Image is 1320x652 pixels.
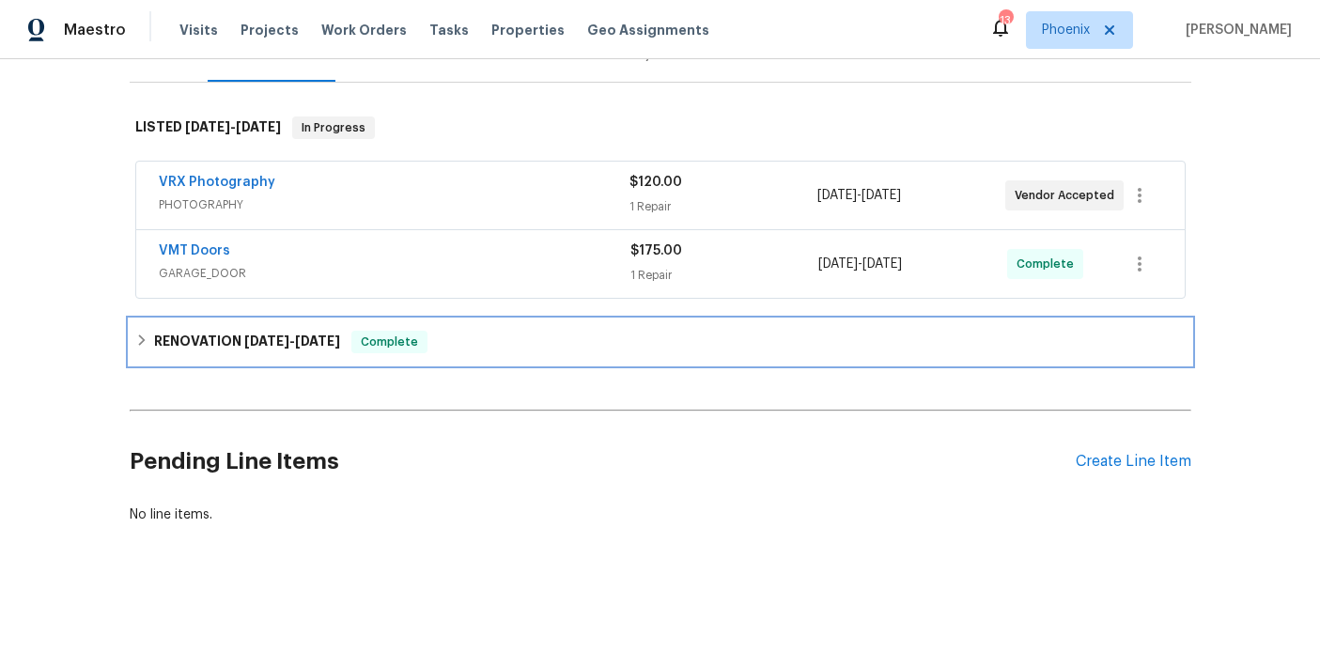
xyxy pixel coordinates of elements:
span: [DATE] [817,189,857,202]
span: $120.00 [629,176,682,189]
h6: RENOVATION [154,331,340,353]
a: VMT Doors [159,244,230,257]
span: In Progress [294,118,373,137]
span: Phoenix [1042,21,1090,39]
span: [DATE] [295,334,340,348]
span: Work Orders [321,21,407,39]
span: - [818,255,902,273]
span: Complete [353,333,426,351]
div: No line items. [130,505,1191,524]
span: Complete [1017,255,1081,273]
span: [DATE] [818,257,858,271]
div: 1 Repair [630,266,819,285]
a: VRX Photography [159,176,275,189]
span: - [244,334,340,348]
div: LISTED [DATE]-[DATE]In Progress [130,98,1191,158]
span: Maestro [64,21,126,39]
span: Projects [241,21,299,39]
span: [DATE] [862,189,901,202]
span: Visits [179,21,218,39]
span: Vendor Accepted [1015,186,1122,205]
span: - [817,186,901,205]
span: [DATE] [862,257,902,271]
span: Geo Assignments [587,21,709,39]
div: RENOVATION [DATE]-[DATE]Complete [130,319,1191,365]
span: $175.00 [630,244,682,257]
span: PHOTOGRAPHY [159,195,629,214]
h2: Pending Line Items [130,418,1076,505]
span: - [185,120,281,133]
span: [DATE] [244,334,289,348]
span: [PERSON_NAME] [1178,21,1292,39]
h6: LISTED [135,116,281,139]
span: Tasks [429,23,469,37]
span: GARAGE_DOOR [159,264,630,283]
span: Properties [491,21,565,39]
div: Create Line Item [1076,453,1191,471]
span: [DATE] [185,120,230,133]
span: [DATE] [236,120,281,133]
div: 1 Repair [629,197,817,216]
div: 13 [999,11,1012,30]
